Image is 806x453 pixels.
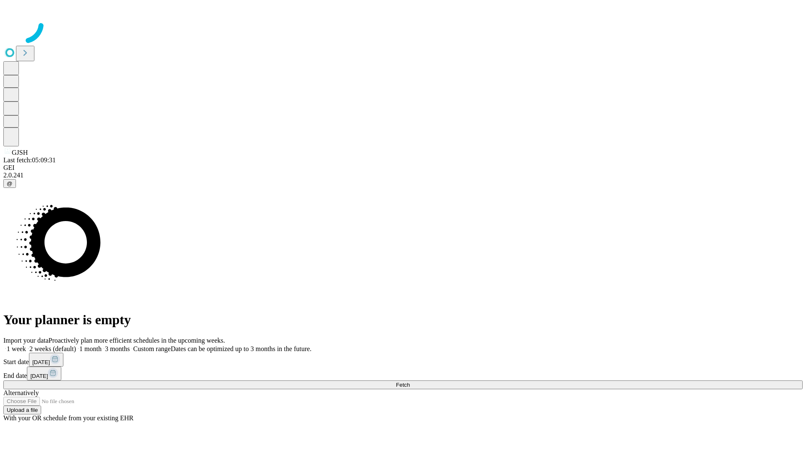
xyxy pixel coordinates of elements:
[3,164,803,172] div: GEI
[105,345,130,352] span: 3 months
[171,345,311,352] span: Dates can be optimized up to 3 months in the future.
[3,406,41,414] button: Upload a file
[3,380,803,389] button: Fetch
[29,345,76,352] span: 2 weeks (default)
[27,367,61,380] button: [DATE]
[3,353,803,367] div: Start date
[32,359,50,365] span: [DATE]
[79,345,102,352] span: 1 month
[3,389,39,396] span: Alternatively
[3,337,49,344] span: Import your data
[133,345,170,352] span: Custom range
[3,179,16,188] button: @
[3,414,133,422] span: With your OR schedule from your existing EHR
[49,337,225,344] span: Proactively plan more efficient schedules in the upcoming weeks.
[7,345,26,352] span: 1 week
[30,373,48,379] span: [DATE]
[3,156,56,164] span: Last fetch: 05:09:31
[29,353,63,367] button: [DATE]
[3,172,803,179] div: 2.0.241
[12,149,28,156] span: GJSH
[3,367,803,380] div: End date
[396,382,410,388] span: Fetch
[7,180,13,187] span: @
[3,312,803,328] h1: Your planner is empty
